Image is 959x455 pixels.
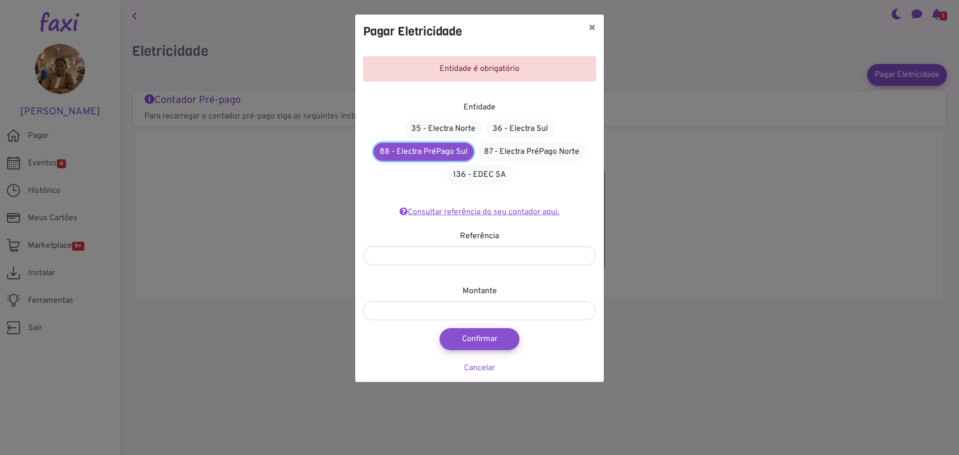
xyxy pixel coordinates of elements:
a: Cancelar [464,363,495,373]
a: Consultar referência do seu contador aqui. [400,207,559,217]
a: 88 - Electra PréPago Sul [374,143,474,161]
h4: Pagar Eletricidade [363,22,462,40]
button: × [580,14,604,42]
label: Referência [460,230,499,242]
label: Montante [463,285,497,297]
span: Entidade é obrigatório [440,64,519,74]
label: Entidade [464,101,495,113]
a: 136 - EDEC SA [447,165,512,184]
a: 35 - Electra Norte [405,119,482,138]
a: 36 - Electra Sul [486,119,554,138]
a: 87 - Electra PréPago Norte [478,142,586,161]
button: Confirmar [440,328,519,350]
